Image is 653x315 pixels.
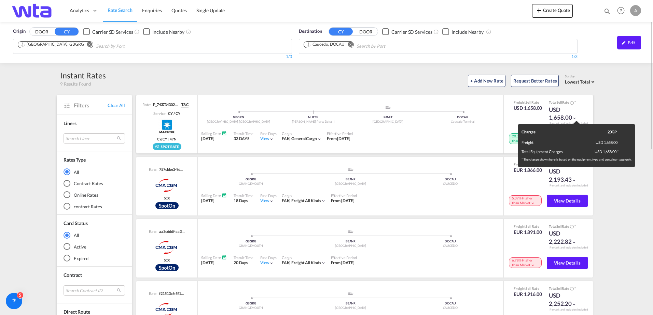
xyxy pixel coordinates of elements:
[593,149,620,154] div: USD 1,658.00 *
[518,147,589,156] td: Total Equipment Charges
[593,140,620,145] div: USD 1,658.00
[518,156,635,164] div: * The charge shown here is based on the equipment type and container type only.
[522,140,556,145] div: Freight
[518,127,589,138] th: Charges
[589,127,635,138] th: 20GP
